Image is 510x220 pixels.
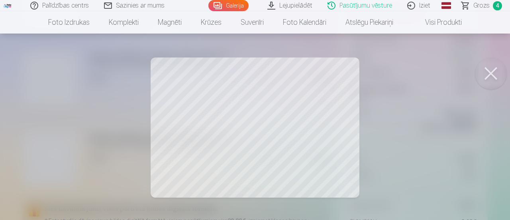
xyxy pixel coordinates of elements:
[231,11,273,34] a: Suvenīri
[336,11,403,34] a: Atslēgu piekariņi
[3,3,12,8] img: /fa1
[493,1,502,10] span: 4
[99,11,148,34] a: Komplekti
[148,11,191,34] a: Magnēti
[191,11,231,34] a: Krūzes
[473,1,490,10] span: Grozs
[39,11,99,34] a: Foto izdrukas
[273,11,336,34] a: Foto kalendāri
[403,11,471,34] a: Visi produkti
